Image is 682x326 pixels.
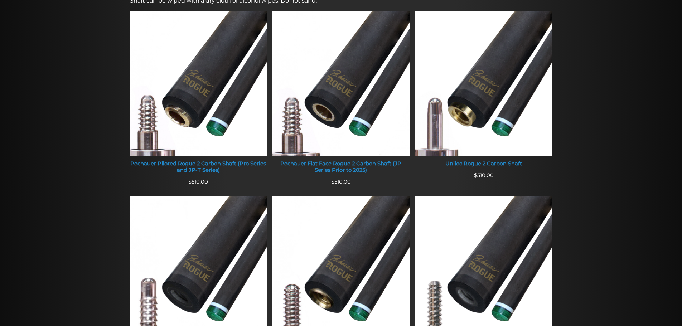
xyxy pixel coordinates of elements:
[474,172,477,179] span: $
[415,161,552,167] div: Uniloc Rogue 2 Carbon Shaft
[130,11,267,156] img: Pechauer Piloted Rogue 2 Carbon Shaft (Pro Series and JP-T Series)
[415,11,552,171] a: Uniloc Rogue 2 Carbon Shaft Uniloc Rogue 2 Carbon Shaft
[272,11,410,178] a: Pechauer Flat Face Rogue 2 Carbon Shaft (JP Series Prior to 2025) Pechauer Flat Face Rogue 2 Carb...
[188,179,208,185] span: 510.00
[415,11,552,156] img: Uniloc Rogue 2 Carbon Shaft
[331,179,351,185] span: 510.00
[130,11,267,178] a: Pechauer Piloted Rogue 2 Carbon Shaft (Pro Series and JP-T Series) Pechauer Piloted Rogue 2 Carbo...
[130,161,267,173] div: Pechauer Piloted Rogue 2 Carbon Shaft (Pro Series and JP-T Series)
[188,179,192,185] span: $
[272,11,410,156] img: Pechauer Flat Face Rogue 2 Carbon Shaft (JP Series Prior to 2025)
[272,161,410,173] div: Pechauer Flat Face Rogue 2 Carbon Shaft (JP Series Prior to 2025)
[331,179,334,185] span: $
[474,172,494,179] span: 510.00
